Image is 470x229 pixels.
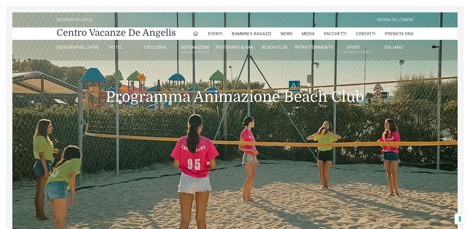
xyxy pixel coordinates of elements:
[57,44,96,50] a: [GEOGRAPHIC_DATA]
[356,27,375,40] a: Contatti
[281,27,292,40] a: News
[334,49,373,55] small: All Season Tennis
[302,27,315,40] a: Media
[176,49,215,55] small: Rooms & Suites
[377,17,413,23] div: Riviera Del Conero
[385,27,413,40] a: Prenota Ora
[215,44,255,50] a: Ristoranti & Bar
[294,44,334,50] a: Intrattenimento
[96,44,136,50] a: Hotel
[57,17,92,23] div: [GEOGRAPHIC_DATA]
[57,27,176,39] a: Centro Vacanze De Angelis
[374,44,413,50] a: Italiano
[334,44,374,56] a: SportAll Season Tennis
[136,44,176,50] a: Exclusive
[232,27,271,40] a: Bambini e Ragazzi
[384,45,403,50] span: Italiano
[455,214,465,224] button: Le tue preferenze relative al consenso per le tecnologie di tracciamento
[208,27,222,40] a: Eventi
[176,44,215,56] a: SistemazioniRooms & Suites
[57,60,413,115] h1: Programma Animazione Beach Club
[255,44,294,50] a: Beach Club
[324,27,346,40] a: Pacchetti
